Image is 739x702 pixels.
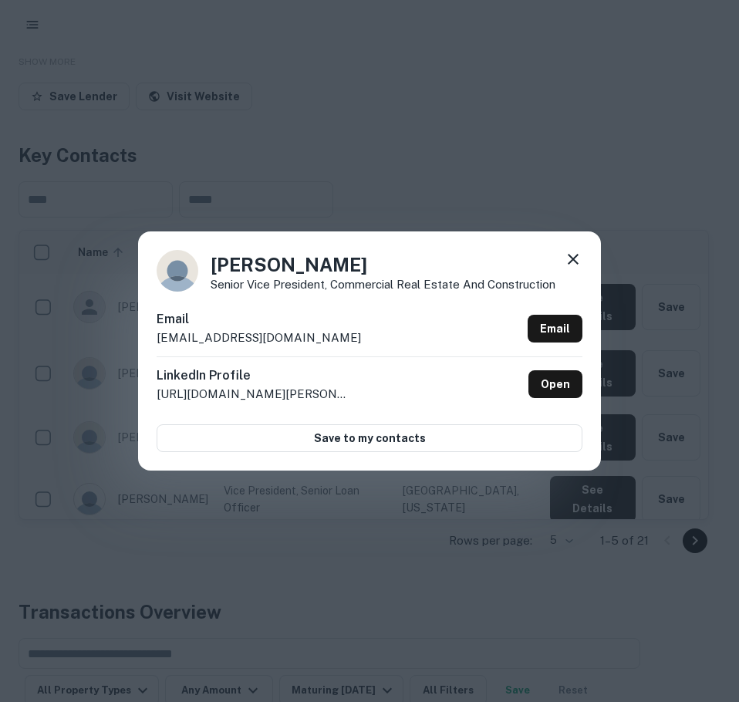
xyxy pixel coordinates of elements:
[211,278,555,290] p: Senior Vice President, Commercial Real Estate and Construction
[157,329,361,347] p: [EMAIL_ADDRESS][DOMAIN_NAME]
[157,424,582,452] button: Save to my contacts
[157,366,349,385] h6: LinkedIn Profile
[157,310,361,329] h6: Email
[662,529,739,603] iframe: Chat Widget
[528,370,582,398] a: Open
[528,315,582,343] a: Email
[157,250,198,292] img: 244xhbkr7g40x6bsu4gi6q4ry
[211,251,555,278] h4: [PERSON_NAME]
[157,385,349,403] p: [URL][DOMAIN_NAME][PERSON_NAME]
